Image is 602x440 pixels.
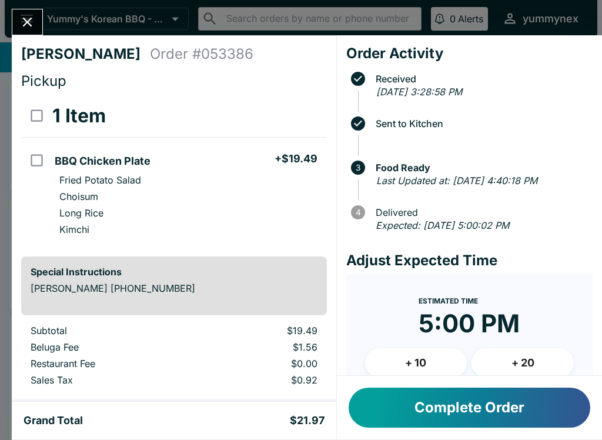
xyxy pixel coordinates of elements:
[52,104,106,128] h3: 1 Item
[12,9,42,35] button: Close
[59,191,98,202] p: Choisum
[21,72,66,89] span: Pickup
[376,175,537,186] em: Last Updated at: [DATE] 4:40:18 PM
[346,252,593,269] h4: Adjust Expected Time
[59,207,103,219] p: Long Rice
[370,207,593,218] span: Delivered
[31,325,186,336] p: Subtotal
[419,296,478,305] span: Estimated Time
[31,282,317,294] p: [PERSON_NAME] [PHONE_NUMBER]
[376,219,509,231] em: Expected: [DATE] 5:00:02 PM
[346,45,593,62] h4: Order Activity
[370,118,593,129] span: Sent to Kitchen
[21,45,150,63] h4: [PERSON_NAME]
[205,325,317,336] p: $19.49
[205,341,317,353] p: $1.56
[21,325,327,391] table: orders table
[24,414,83,428] h5: Grand Total
[356,163,360,172] text: 3
[21,95,327,247] table: orders table
[59,174,141,186] p: Fried Potato Salad
[365,348,467,378] button: + 10
[55,154,150,168] h5: BBQ Chicken Plate
[349,388,590,428] button: Complete Order
[31,341,186,353] p: Beluga Fee
[419,308,520,339] time: 5:00 PM
[59,224,89,235] p: Kimchi
[150,45,253,63] h4: Order # 053386
[355,208,360,217] text: 4
[471,348,574,378] button: + 20
[370,162,593,173] span: Food Ready
[275,152,317,166] h5: + $19.49
[205,374,317,386] p: $0.92
[31,266,317,278] h6: Special Instructions
[370,74,593,84] span: Received
[376,86,462,98] em: [DATE] 3:28:58 PM
[31,374,186,386] p: Sales Tax
[31,358,186,369] p: Restaurant Fee
[205,358,317,369] p: $0.00
[290,414,325,428] h5: $21.97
